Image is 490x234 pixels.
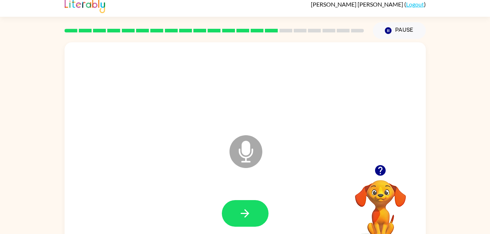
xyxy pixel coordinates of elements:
a: Logout [406,1,424,8]
div: ( ) [311,1,426,8]
span: [PERSON_NAME] [PERSON_NAME] [311,1,404,8]
button: Pause [373,22,426,39]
